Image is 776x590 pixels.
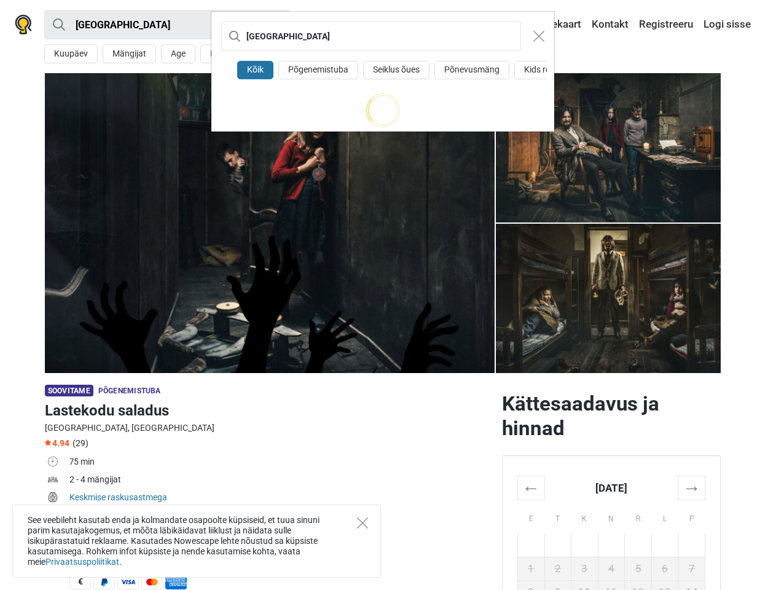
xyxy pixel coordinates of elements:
button: Põnevusmäng [434,61,509,80]
button: Põgenemistuba [278,61,358,80]
button: Kõik [237,61,273,80]
button: Close modal [527,25,551,48]
button: Seiklus õues [363,61,429,80]
img: Close modal [533,31,544,42]
button: Kids room [514,61,573,80]
input: proovi “Tallinn” [221,22,521,51]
